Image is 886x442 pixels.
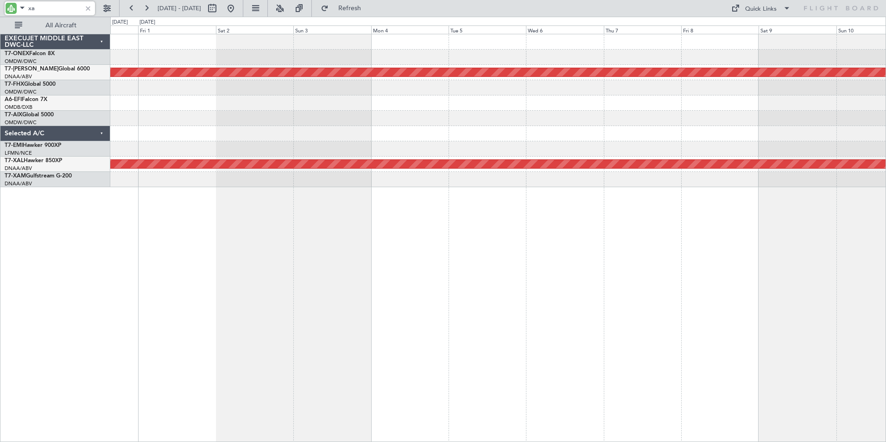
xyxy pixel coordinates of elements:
[727,1,795,16] button: Quick Links
[5,88,37,95] a: OMDW/DWC
[5,82,56,87] a: T7-FHXGlobal 5000
[5,165,32,172] a: DNAA/ABV
[293,25,371,34] div: Sun 3
[158,4,201,13] span: [DATE] - [DATE]
[5,82,24,87] span: T7-FHX
[5,73,32,80] a: DNAA/ABV
[5,119,37,126] a: OMDW/DWC
[449,25,526,34] div: Tue 5
[139,19,155,26] div: [DATE]
[5,51,55,57] a: T7-ONEXFalcon 8X
[5,150,32,157] a: LFMN/NCE
[745,5,777,14] div: Quick Links
[5,143,23,148] span: T7-EMI
[5,173,26,179] span: T7-XAM
[681,25,759,34] div: Fri 8
[5,97,22,102] span: A6-EFI
[5,51,29,57] span: T7-ONEX
[5,158,62,164] a: T7-XALHawker 850XP
[526,25,603,34] div: Wed 6
[28,1,82,15] input: A/C (Reg. or Type)
[759,25,836,34] div: Sat 9
[24,22,98,29] span: All Aircraft
[371,25,449,34] div: Mon 4
[5,112,54,118] a: T7-AIXGlobal 5000
[10,18,101,33] button: All Aircraft
[5,97,47,102] a: A6-EFIFalcon 7X
[604,25,681,34] div: Thu 7
[216,25,293,34] div: Sat 2
[316,1,372,16] button: Refresh
[5,66,90,72] a: T7-[PERSON_NAME]Global 6000
[5,158,24,164] span: T7-XAL
[5,143,61,148] a: T7-EMIHawker 900XP
[5,180,32,187] a: DNAA/ABV
[138,25,215,34] div: Fri 1
[330,5,369,12] span: Refresh
[5,58,37,65] a: OMDW/DWC
[5,112,22,118] span: T7-AIX
[112,19,128,26] div: [DATE]
[5,104,32,111] a: OMDB/DXB
[5,173,72,179] a: T7-XAMGulfstream G-200
[5,66,58,72] span: T7-[PERSON_NAME]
